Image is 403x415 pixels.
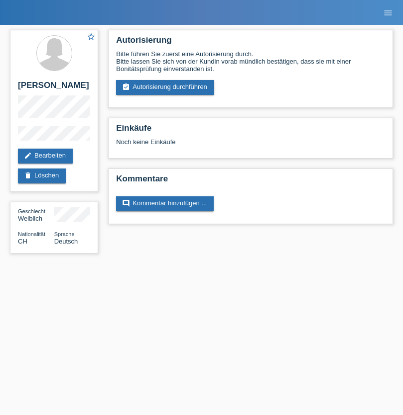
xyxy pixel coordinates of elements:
a: commentKommentar hinzufügen ... [116,196,214,211]
div: Bitte führen Sie zuerst eine Autorisierung durch. Bitte lassen Sie sich von der Kundin vorab münd... [116,50,385,73]
h2: [PERSON_NAME] [18,81,90,95]
i: star_border [87,32,96,41]
span: Deutsch [54,238,78,245]
span: Schweiz [18,238,27,245]
i: delete [24,171,32,179]
a: menu [378,9,398,15]
div: Weiblich [18,207,54,222]
h2: Autorisierung [116,35,385,50]
a: star_border [87,32,96,43]
i: comment [122,199,130,207]
a: deleteLöschen [18,168,66,183]
a: assignment_turned_inAutorisierung durchführen [116,80,214,95]
h2: Einkäufe [116,123,385,138]
span: Nationalität [18,231,45,237]
span: Sprache [54,231,75,237]
i: edit [24,152,32,160]
i: menu [383,8,393,18]
div: Noch keine Einkäufe [116,138,385,153]
span: Geschlecht [18,208,45,214]
i: assignment_turned_in [122,83,130,91]
h2: Kommentare [116,174,385,189]
a: editBearbeiten [18,149,73,164]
